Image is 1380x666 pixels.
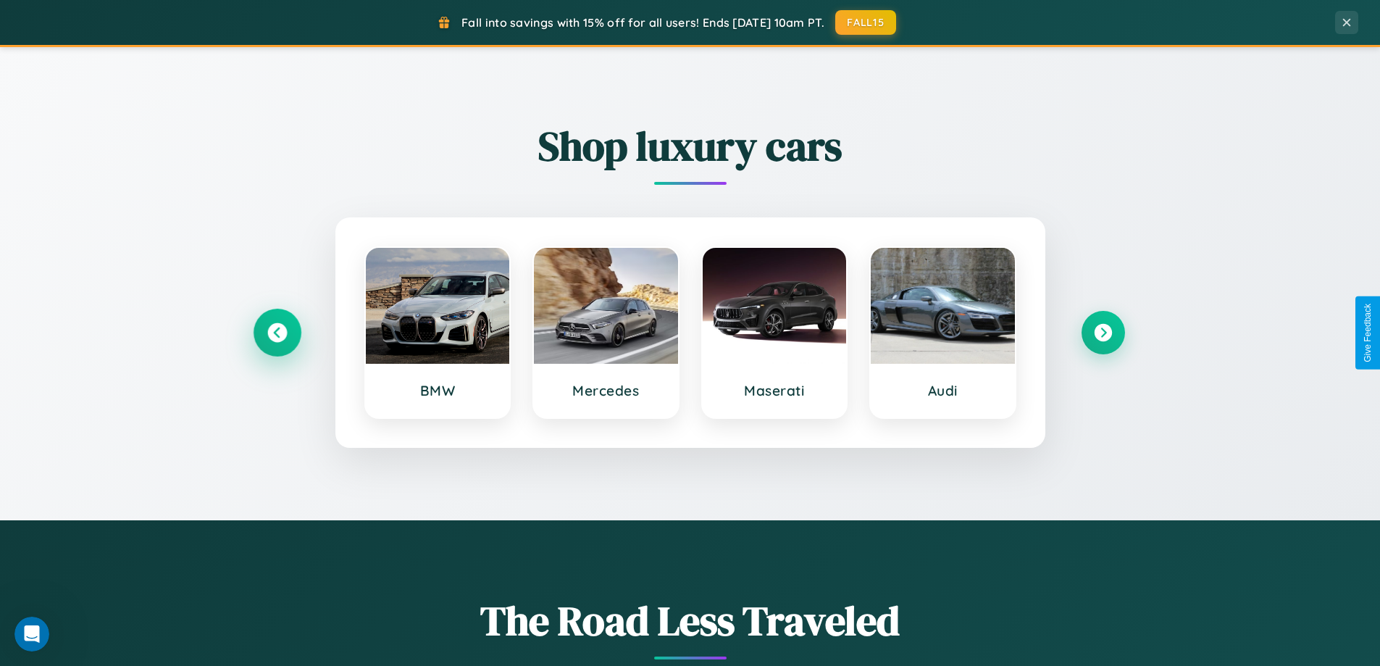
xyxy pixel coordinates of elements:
[717,382,832,399] h3: Maserati
[256,118,1125,174] h2: Shop luxury cars
[461,15,824,30] span: Fall into savings with 15% off for all users! Ends [DATE] 10am PT.
[548,382,664,399] h3: Mercedes
[256,593,1125,649] h1: The Road Less Traveled
[14,617,49,652] iframe: Intercom live chat
[380,382,495,399] h3: BMW
[1363,304,1373,362] div: Give Feedback
[835,10,896,35] button: FALL15
[885,382,1000,399] h3: Audi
